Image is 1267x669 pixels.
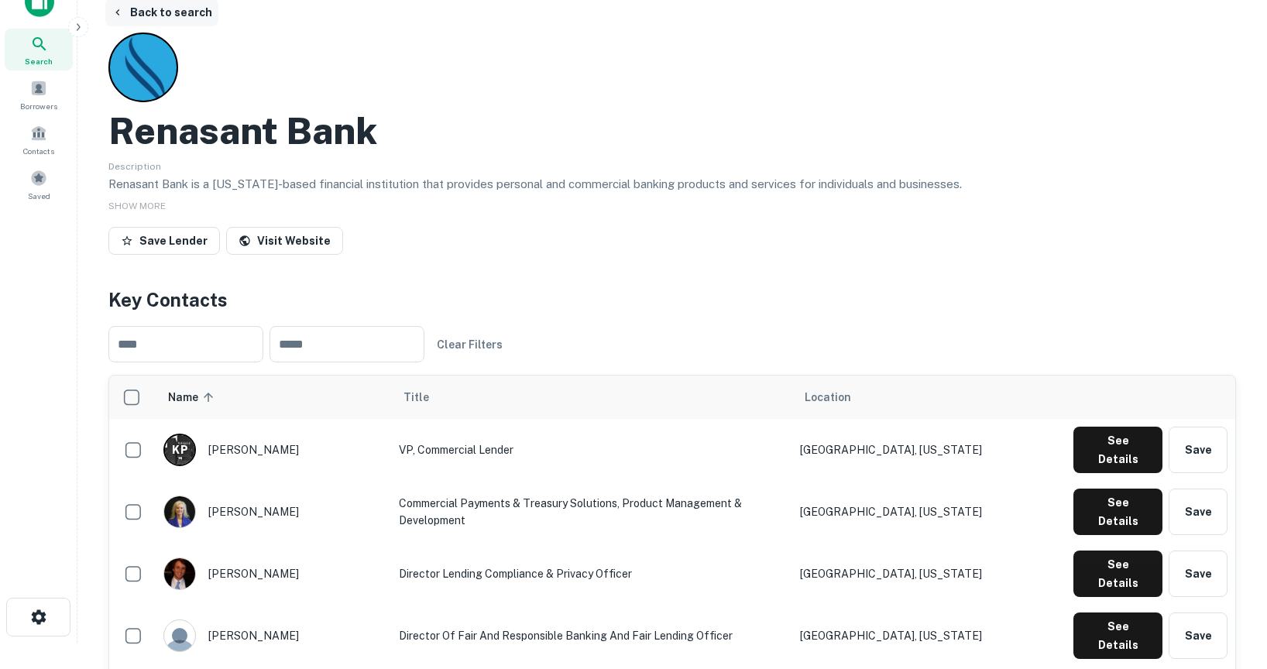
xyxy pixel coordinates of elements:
[391,543,791,605] td: Director Lending Compliance & Privacy Officer
[5,163,73,205] a: Saved
[1073,427,1162,473] button: See Details
[108,227,220,255] button: Save Lender
[25,55,53,67] span: Search
[156,376,391,419] th: Name
[792,605,1066,667] td: [GEOGRAPHIC_DATA], [US_STATE]
[805,388,851,407] span: Location
[5,29,73,70] a: Search
[108,286,1236,314] h4: Key Contacts
[172,442,187,458] p: K P
[792,419,1066,481] td: [GEOGRAPHIC_DATA], [US_STATE]
[391,376,791,419] th: Title
[226,227,343,255] a: Visit Website
[1073,612,1162,659] button: See Details
[391,605,791,667] td: Director of Fair and Responsible Banking and Fair Lending Officer
[164,620,195,651] img: 9c8pery4andzj6ohjkjp54ma2
[163,496,383,528] div: [PERSON_NAME]
[164,558,195,589] img: 1517573617883
[163,619,383,652] div: [PERSON_NAME]
[1073,489,1162,535] button: See Details
[403,388,449,407] span: Title
[5,74,73,115] a: Borrowers
[163,434,383,466] div: [PERSON_NAME]
[108,108,377,153] h2: Renasant Bank
[792,481,1066,543] td: [GEOGRAPHIC_DATA], [US_STATE]
[108,201,166,211] span: SHOW MORE
[792,376,1066,419] th: Location
[108,161,161,172] span: Description
[391,419,791,481] td: VP, Commercial Lender
[391,481,791,543] td: Commercial Payments & Treasury Solutions, Product Management & Development
[1169,612,1228,659] button: Save
[1169,427,1228,473] button: Save
[1073,551,1162,597] button: See Details
[168,388,218,407] span: Name
[20,100,57,112] span: Borrowers
[1169,489,1228,535] button: Save
[1169,551,1228,597] button: Save
[28,190,50,202] span: Saved
[164,496,195,527] img: 1606259663460
[1190,496,1267,570] iframe: Chat Widget
[23,145,54,157] span: Contacts
[5,118,73,160] a: Contacts
[431,331,509,359] button: Clear Filters
[792,543,1066,605] td: [GEOGRAPHIC_DATA], [US_STATE]
[108,175,1236,194] p: Renasant Bank is a [US_STATE]-based financial institution that provides personal and commercial b...
[163,557,383,590] div: [PERSON_NAME]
